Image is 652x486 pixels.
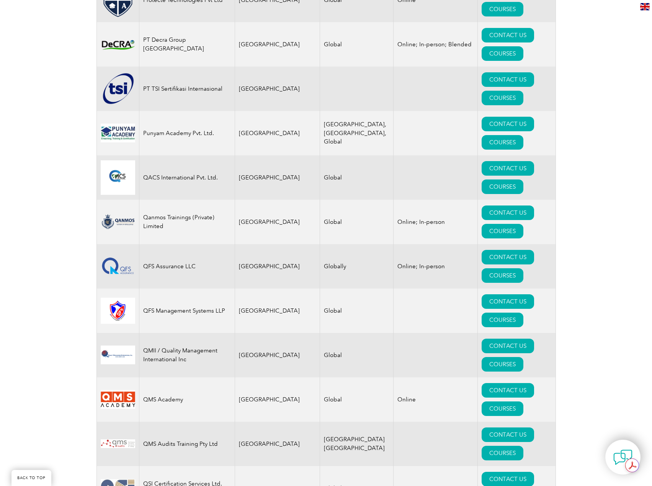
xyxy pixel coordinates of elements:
[235,111,320,155] td: [GEOGRAPHIC_DATA]
[394,200,478,244] td: Online; In-person
[482,250,534,264] a: CONTACT US
[139,200,235,244] td: Qanmos Trainings (Private) Limited
[139,244,235,289] td: QFS Assurance LLC
[235,155,320,200] td: [GEOGRAPHIC_DATA]
[101,257,135,276] img: 6975e5b9-6c12-ed11-b83d-00224814fd52-logo.png
[320,244,394,289] td: Globally
[235,67,320,111] td: [GEOGRAPHIC_DATA]
[320,422,394,466] td: [GEOGRAPHIC_DATA] [GEOGRAPHIC_DATA]
[482,383,534,398] a: CONTACT US
[235,244,320,289] td: [GEOGRAPHIC_DATA]
[640,3,650,10] img: en
[482,268,523,283] a: COURSES
[320,377,394,422] td: Global
[101,124,135,142] img: f556cbbb-8793-ea11-a812-000d3a79722d-logo.jpg
[101,160,135,195] img: dab4f91b-8493-ec11-b400-00224818189b-logo.jpg
[482,179,523,194] a: COURSES
[320,155,394,200] td: Global
[320,289,394,333] td: Global
[235,333,320,377] td: [GEOGRAPHIC_DATA]
[482,2,523,16] a: COURSES
[101,346,135,364] img: fef9a287-346f-eb11-a812-002248153038-logo.png
[11,470,51,486] a: BACK TO TOP
[482,91,523,105] a: COURSES
[320,111,394,155] td: [GEOGRAPHIC_DATA], [GEOGRAPHIC_DATA], Global
[235,377,320,422] td: [GEOGRAPHIC_DATA]
[482,339,534,353] a: CONTACT US
[101,390,135,409] img: 6d1a8ff1-2d6a-eb11-a812-00224814616a-logo.png
[235,289,320,333] td: [GEOGRAPHIC_DATA]
[482,294,534,309] a: CONTACT US
[139,377,235,422] td: QMS Academy
[320,200,394,244] td: Global
[139,333,235,377] td: QMII / Quality Management International Inc
[482,446,523,460] a: COURSES
[482,401,523,416] a: COURSES
[394,377,478,422] td: Online
[139,67,235,111] td: PT TSI Sertifikasi Internasional
[139,289,235,333] td: QFS Management Systems LLP
[482,72,534,87] a: CONTACT US
[101,71,135,106] img: dc893a2c-6891-ef11-8a6a-00224893fac3-logo.png
[101,214,135,230] img: aba66f9e-23f8-ef11-bae2-000d3ad176a3-logo.png
[482,161,534,176] a: CONTACT US
[320,333,394,377] td: Global
[139,22,235,67] td: PT Decra Group [GEOGRAPHIC_DATA]
[101,439,135,448] img: fcc1e7ab-22ab-ea11-a812-000d3ae11abd-logo.jpg
[482,117,534,131] a: CONTACT US
[101,298,135,324] img: 0b361341-efa0-ea11-a812-000d3ae11abd-logo.jpg
[139,155,235,200] td: QACS International Pvt. Ltd.
[235,422,320,466] td: [GEOGRAPHIC_DATA]
[235,200,320,244] td: [GEOGRAPHIC_DATA]
[394,244,478,289] td: Online; In-person
[482,427,534,442] a: CONTACT US
[482,46,523,61] a: COURSES
[320,22,394,67] td: Global
[482,313,523,327] a: COURSES
[613,448,632,467] img: contact-chat.png
[139,422,235,466] td: QMS Audits Training Pty Ltd
[394,22,478,67] td: Online; In-person; Blended
[482,224,523,238] a: COURSES
[482,357,523,372] a: COURSES
[482,135,523,150] a: COURSES
[482,28,534,42] a: CONTACT US
[235,22,320,67] td: [GEOGRAPHIC_DATA]
[482,205,534,220] a: CONTACT US
[101,39,135,50] img: dcca696d-bf61-ee11-8def-000d3ae1a86f-logo.png
[139,111,235,155] td: Punyam Academy Pvt. Ltd.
